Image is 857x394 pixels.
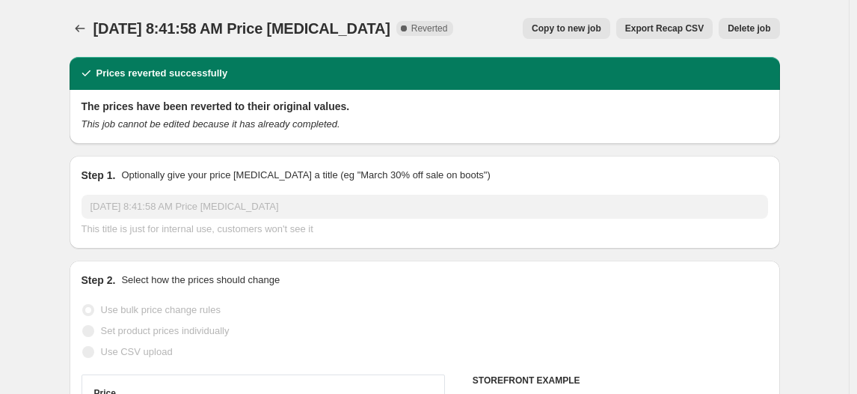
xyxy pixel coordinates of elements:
[728,22,770,34] span: Delete job
[96,66,228,81] h2: Prices reverted successfully
[121,168,490,183] p: Optionally give your price [MEDICAL_DATA] a title (eg "March 30% off sale on boots")
[101,325,230,336] span: Set product prices individually
[411,22,448,34] span: Reverted
[82,168,116,183] h2: Step 1.
[101,304,221,315] span: Use bulk price change rules
[70,18,90,39] button: Price change jobs
[616,18,713,39] button: Export Recap CSV
[82,195,768,219] input: 30% off holiday sale
[82,99,768,114] h2: The prices have been reverted to their original values.
[82,273,116,288] h2: Step 2.
[82,223,313,234] span: This title is just for internal use, customers won't see it
[93,20,390,37] span: [DATE] 8:41:58 AM Price [MEDICAL_DATA]
[719,18,779,39] button: Delete job
[625,22,704,34] span: Export Recap CSV
[82,118,340,130] i: This job cannot be edited because it has already completed.
[101,346,173,357] span: Use CSV upload
[473,375,768,387] h6: STOREFRONT EXAMPLE
[121,273,280,288] p: Select how the prices should change
[523,18,610,39] button: Copy to new job
[532,22,601,34] span: Copy to new job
